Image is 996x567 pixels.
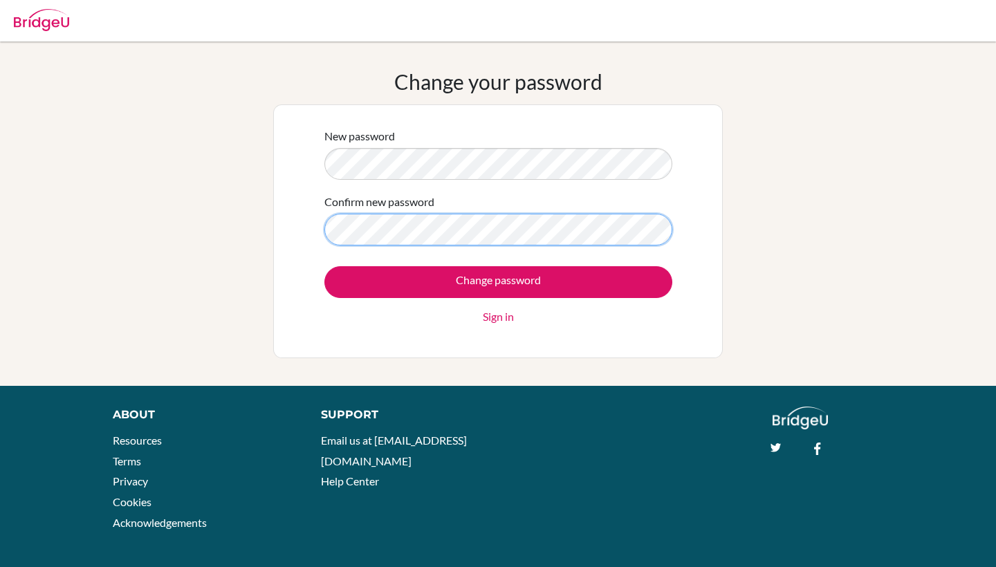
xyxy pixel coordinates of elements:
[113,407,290,423] div: About
[321,407,484,423] div: Support
[483,308,514,325] a: Sign in
[113,454,141,467] a: Terms
[113,474,148,487] a: Privacy
[14,9,69,31] img: Bridge-U
[113,495,151,508] a: Cookies
[773,407,829,429] img: logo_white@2x-f4f0deed5e89b7ecb1c2cc34c3e3d731f90f0f143d5ea2071677605dd97b5244.png
[324,266,672,298] input: Change password
[324,128,395,145] label: New password
[321,474,379,487] a: Help Center
[321,434,467,467] a: Email us at [EMAIL_ADDRESS][DOMAIN_NAME]
[113,516,207,529] a: Acknowledgements
[324,194,434,210] label: Confirm new password
[113,434,162,447] a: Resources
[394,69,602,94] h1: Change your password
